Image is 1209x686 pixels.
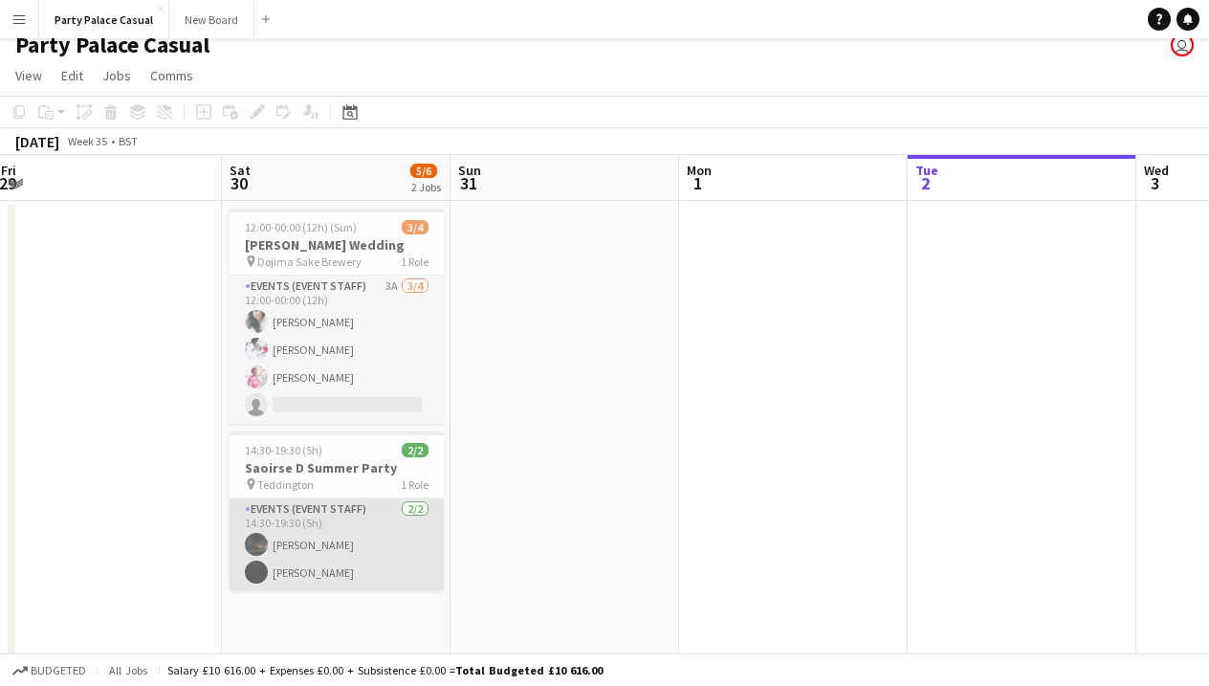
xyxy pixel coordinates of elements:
span: Dojima Sake Brewery [257,254,362,269]
a: Edit [54,63,91,88]
h3: [PERSON_NAME] Wedding [230,236,444,254]
app-card-role: Events (Event Staff)3A3/412:00-00:00 (12h)[PERSON_NAME][PERSON_NAME][PERSON_NAME] [230,276,444,424]
span: 1 Role [401,477,429,492]
app-card-role: Events (Event Staff)2/214:30-19:30 (5h)[PERSON_NAME][PERSON_NAME] [230,498,444,591]
span: 31 [455,172,481,194]
span: Comms [150,67,193,84]
div: BST [119,134,138,148]
span: 2/2 [402,443,429,457]
span: Fri [1,162,16,179]
span: 12:00-00:00 (12h) (Sun) [245,220,357,234]
span: All jobs [105,663,151,677]
span: 5/6 [410,164,437,178]
a: View [8,63,50,88]
span: 1 [684,172,712,194]
span: 14:30-19:30 (5h) [245,443,322,457]
span: Sun [458,162,481,179]
span: View [15,67,42,84]
span: Tue [915,162,938,179]
span: 3/4 [402,220,429,234]
a: Jobs [95,63,139,88]
span: Edit [61,67,83,84]
button: New Board [169,1,254,38]
h1: Party Palace Casual [15,31,209,59]
span: Budgeted [31,664,86,677]
div: [DATE] [15,132,59,151]
div: Salary £10 616.00 + Expenses £0.00 + Subsistence £0.00 = [167,663,603,677]
span: 3 [1141,172,1169,194]
span: 2 [912,172,938,194]
app-job-card: 14:30-19:30 (5h)2/2Saoirse D Summer Party Teddington1 RoleEvents (Event Staff)2/214:30-19:30 (5h)... [230,432,444,591]
h3: Saoirse D Summer Party [230,459,444,476]
span: Sat [230,162,251,179]
span: Mon [687,162,712,179]
a: Comms [143,63,201,88]
span: Total Budgeted £10 616.00 [455,663,603,677]
span: 1 Role [401,254,429,269]
app-job-card: 12:00-00:00 (12h) (Sun)3/4[PERSON_NAME] Wedding Dojima Sake Brewery1 RoleEvents (Event Staff)3A3/... [230,209,444,424]
button: Party Palace Casual [39,1,169,38]
span: Teddington [257,477,314,492]
span: Jobs [102,67,131,84]
div: 2 Jobs [411,180,441,194]
button: Budgeted [10,660,89,681]
app-user-avatar: Nicole Nkansah [1171,33,1194,56]
span: Week 35 [63,134,111,148]
span: Wed [1144,162,1169,179]
span: 30 [227,172,251,194]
